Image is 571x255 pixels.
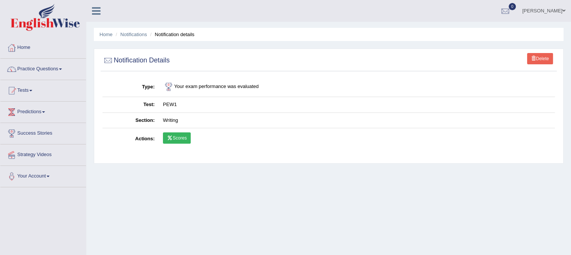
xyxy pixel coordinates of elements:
[102,128,159,150] th: Actions
[0,166,86,185] a: Your Account
[159,112,555,128] td: Writing
[0,123,86,142] a: Success Stories
[0,80,86,99] a: Tests
[148,31,194,38] li: Notification details
[0,59,86,77] a: Practice Questions
[102,97,159,113] th: Test
[0,102,86,120] a: Predictions
[527,53,553,64] a: Delete
[121,32,147,37] a: Notifications
[102,77,159,97] th: Type
[159,97,555,113] td: PEW1
[102,55,170,66] h2: Notification Details
[159,77,555,97] td: Your exam performance was evaluated
[509,3,516,10] span: 0
[0,37,86,56] a: Home
[0,144,86,163] a: Strategy Videos
[99,32,113,37] a: Home
[163,132,191,144] a: Scores
[102,112,159,128] th: Section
